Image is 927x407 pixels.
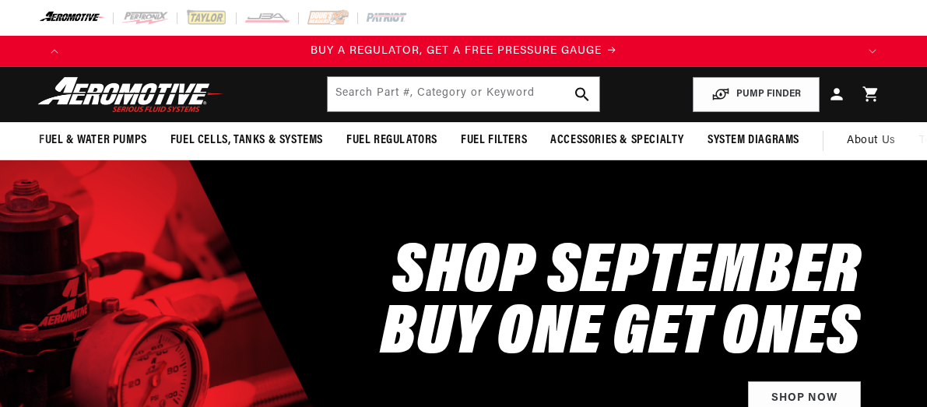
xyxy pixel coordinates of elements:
summary: System Diagrams [696,122,811,159]
img: Aeromotive [33,76,228,113]
summary: Fuel Regulators [335,122,449,159]
summary: Accessories & Specialty [539,122,696,159]
a: About Us [835,122,908,160]
span: About Us [847,135,896,146]
h2: SHOP SEPTEMBER BUY ONE GET ONES [381,244,861,367]
span: Fuel Cells, Tanks & Systems [170,132,323,149]
button: search button [565,77,599,111]
button: Translation missing: en.sections.announcements.previous_announcement [39,36,70,67]
input: Search by Part Number, Category or Keyword [328,77,599,111]
summary: Fuel Filters [449,122,539,159]
button: PUMP FINDER [693,77,820,112]
summary: Fuel & Water Pumps [27,122,159,159]
span: Fuel Regulators [346,132,437,149]
span: System Diagrams [708,132,799,149]
span: BUY A REGULATOR, GET A FREE PRESSURE GAUGE [311,45,602,57]
div: 1 of 4 [70,43,857,60]
div: Announcement [70,43,857,60]
a: BUY A REGULATOR, GET A FREE PRESSURE GAUGE [70,43,857,60]
span: Accessories & Specialty [550,132,684,149]
summary: Fuel Cells, Tanks & Systems [159,122,335,159]
button: Translation missing: en.sections.announcements.next_announcement [857,36,888,67]
span: Fuel & Water Pumps [39,132,147,149]
span: Fuel Filters [461,132,527,149]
